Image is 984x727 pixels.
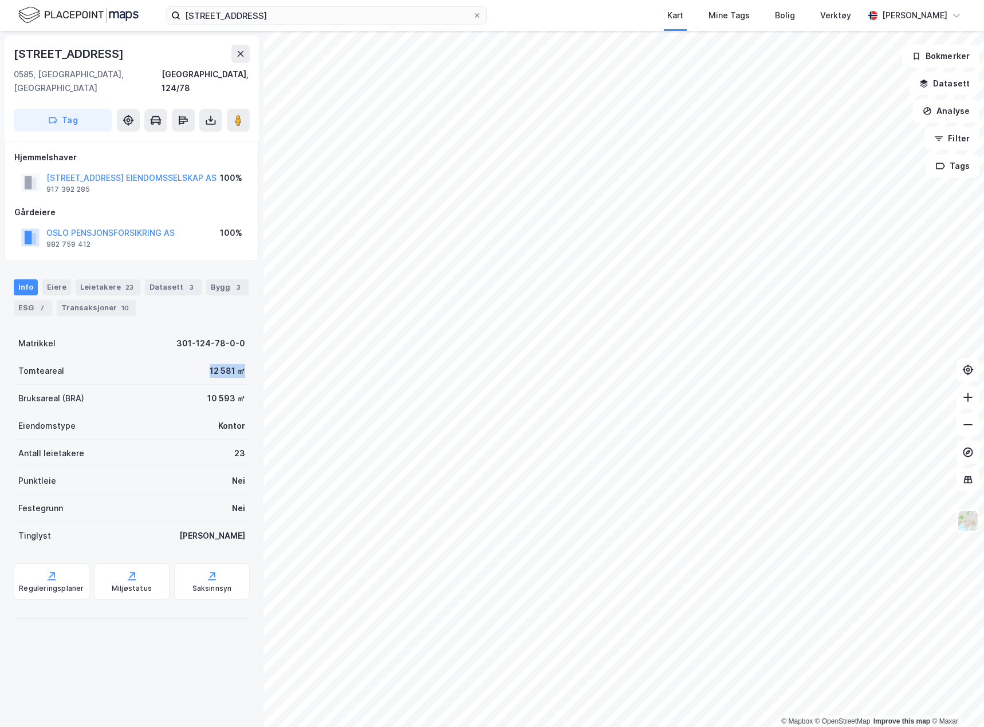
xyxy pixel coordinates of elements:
div: 7 [36,302,48,314]
div: 10 593 ㎡ [207,392,245,405]
div: Nei [232,501,245,515]
div: 100% [220,226,242,240]
div: 3 [186,282,197,293]
div: 100% [220,171,242,185]
div: [PERSON_NAME] [179,529,245,543]
div: 23 [123,282,136,293]
div: [GEOGRAPHIC_DATA], 124/78 [162,68,250,95]
div: Antall leietakere [18,447,84,460]
div: 917 392 285 [46,185,90,194]
div: Hjemmelshaver [14,151,249,164]
button: Tags [926,155,979,177]
a: OpenStreetMap [815,717,871,725]
div: Bolig [775,9,795,22]
div: Miljøstatus [112,584,152,593]
img: Z [957,510,979,532]
div: Verktøy [820,9,851,22]
div: 3 [233,282,244,293]
div: Leietakere [76,279,140,295]
button: Analyse [913,100,979,123]
div: 982 759 412 [46,240,90,249]
button: Bokmerker [902,45,979,68]
div: 10 [119,302,131,314]
input: Søk på adresse, matrikkel, gårdeiere, leietakere eller personer [180,7,473,24]
div: 301-124-78-0-0 [176,337,245,350]
button: Filter [924,127,979,150]
div: Eiendomstype [18,419,76,433]
div: Datasett [145,279,202,295]
div: 12 581 ㎡ [210,364,245,378]
iframe: Chat Widget [927,672,984,727]
div: Kontrollprogram for chat [927,672,984,727]
div: Bruksareal (BRA) [18,392,84,405]
div: Saksinnsyn [192,584,232,593]
div: Reguleringsplaner [19,584,84,593]
div: Info [14,279,38,295]
div: Mine Tags [709,9,750,22]
div: ESG [14,300,52,316]
div: Kart [667,9,683,22]
div: Bygg [206,279,249,295]
div: Kontor [218,419,245,433]
div: 0585, [GEOGRAPHIC_DATA], [GEOGRAPHIC_DATA] [14,68,162,95]
div: Festegrunn [18,501,63,515]
div: Gårdeiere [14,206,249,219]
div: Nei [232,474,245,488]
div: Eiere [42,279,71,295]
div: [PERSON_NAME] [882,9,947,22]
a: Mapbox [781,717,813,725]
div: Tinglyst [18,529,51,543]
div: Matrikkel [18,337,56,350]
div: Punktleie [18,474,56,488]
div: Transaksjoner [57,300,136,316]
a: Improve this map [873,717,930,725]
img: logo.f888ab2527a4732fd821a326f86c7f29.svg [18,5,139,25]
div: [STREET_ADDRESS] [14,45,126,63]
button: Datasett [910,72,979,95]
button: Tag [14,109,112,132]
div: Tomteareal [18,364,64,378]
div: 23 [234,447,245,460]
